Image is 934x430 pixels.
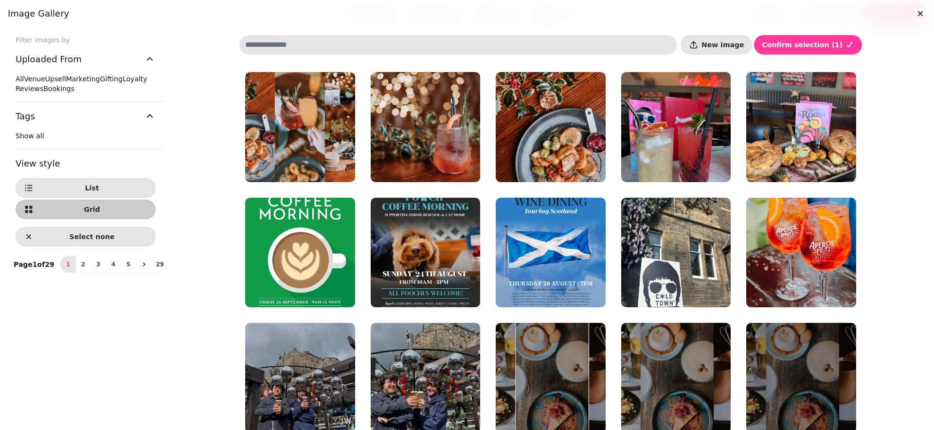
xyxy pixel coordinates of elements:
[16,102,156,131] button: Tags
[754,35,862,55] button: Confirm selection (1)
[16,85,43,93] span: Reviews
[66,75,100,83] span: Marketing
[746,72,856,182] img: image00007.jpeg
[16,227,156,246] button: Select none
[36,233,147,240] span: Select none
[681,35,752,55] button: New image
[16,157,156,170] h3: View style
[496,198,606,308] img: August Touring Scotland.jpg
[621,72,731,182] img: image00013.jpeg
[16,75,24,83] span: All
[762,41,843,48] span: Confirm selection ( 1 )
[8,8,926,19] h3: Image gallery
[136,256,152,273] button: next
[75,256,91,273] button: 2
[245,198,355,308] img: MOTC_MACMILLAN_WEB_25 (1).png
[60,256,168,273] nav: Pagination
[156,262,164,267] span: 29
[16,178,156,198] button: List
[621,198,731,308] img: Cold Town Supernova.png
[100,75,123,83] span: Gifting
[125,262,132,267] span: 5
[24,75,45,83] span: Venue
[701,41,744,48] span: New image
[64,262,72,267] span: 1
[109,262,117,267] span: 4
[94,262,102,267] span: 3
[152,256,168,273] button: 29
[43,85,74,93] span: Bookings
[245,72,355,182] img: Untitled design (10).jpg
[36,185,147,191] span: List
[16,45,156,74] button: Uploaded From
[45,75,66,83] span: Upsell
[60,256,76,273] button: 1
[10,260,58,269] p: Page 1 of 29
[746,198,856,308] img: Ben Glasgow -20.jpg
[79,262,87,267] span: 2
[371,198,481,308] img: MOTC-Pooch-coffee-morning.jpg
[121,256,136,273] button: 5
[496,72,606,182] img: 9850303051.jpg_exif1.jpg
[16,131,156,149] div: Tags
[16,74,156,101] div: Uploaded From
[123,75,147,83] span: Loyalty
[16,132,44,140] span: Show all
[371,72,481,182] img: Untitled design (9).jpg
[16,200,156,219] button: Grid
[90,256,106,273] button: 3
[36,206,147,213] span: Grid
[8,35,163,45] label: Filter images by
[106,256,121,273] button: 4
